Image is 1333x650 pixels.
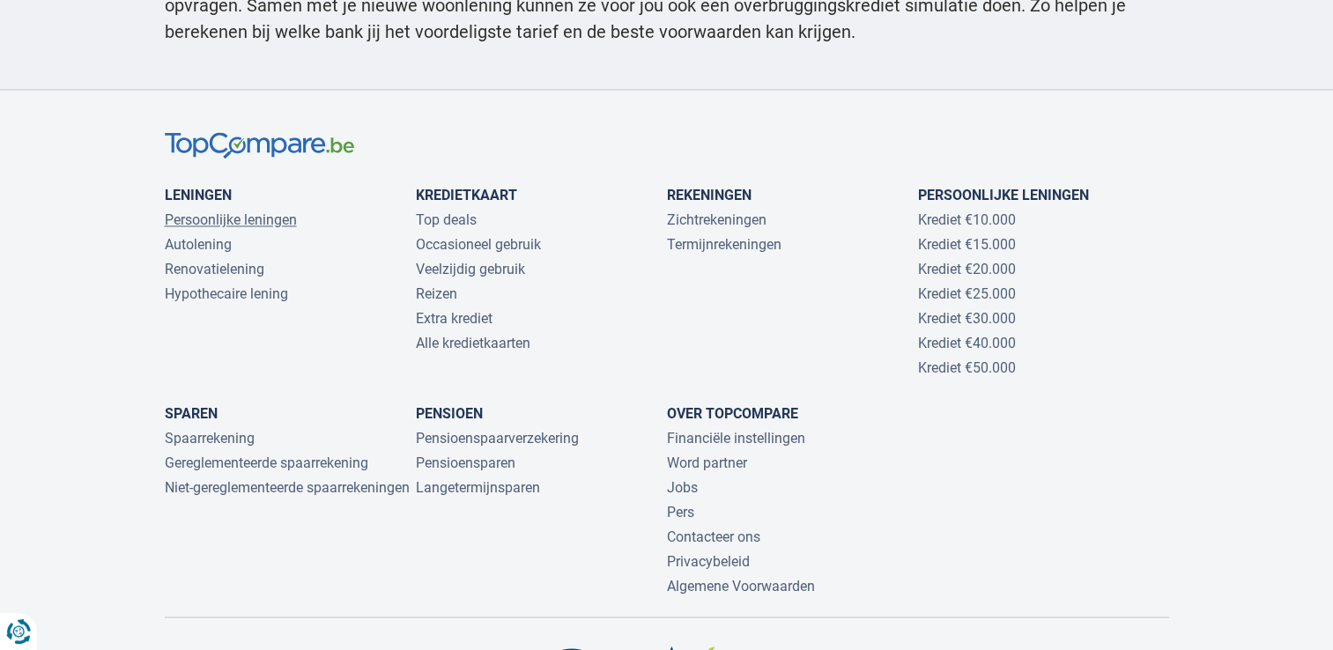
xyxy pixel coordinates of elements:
a: Over TopCompare [667,405,798,422]
img: TopCompare [165,132,354,159]
a: Niet-gereglementeerde spaarrekeningen [165,479,410,496]
a: Spaarrekening [165,430,255,447]
a: Financiële instellingen [667,430,805,447]
a: Persoonlijke leningen [165,211,297,228]
a: Occasioneel gebruik [416,236,541,253]
a: Pensioensparen [416,454,515,471]
a: Krediet €30.000 [918,310,1016,327]
a: Pensioenspaarverzekering [416,430,579,447]
a: Krediet €40.000 [918,335,1016,351]
a: Krediet €10.000 [918,211,1016,228]
a: Rekeningen [667,187,752,203]
a: Sparen [165,405,218,422]
a: Renovatielening [165,261,264,277]
a: Krediet €25.000 [918,285,1016,302]
a: Krediet €50.000 [918,359,1016,376]
a: Autolening [165,236,232,253]
a: Termijnrekeningen [667,236,781,253]
a: Reizen [416,285,457,302]
a: Krediet €20.000 [918,261,1016,277]
a: Persoonlijke leningen [918,187,1089,203]
a: Veelzijdig gebruik [416,261,525,277]
a: Leningen [165,187,232,203]
a: Pensioen [416,405,483,422]
a: Alle kredietkaarten [416,335,530,351]
a: Contacteer ons [667,528,760,545]
a: Privacybeleid [667,553,750,570]
a: Hypothecaire lening [165,285,288,302]
a: Krediet €15.000 [918,236,1016,253]
a: Zichtrekeningen [667,211,766,228]
a: Word partner [667,454,747,471]
a: Kredietkaart [416,187,517,203]
a: Algemene Voorwaarden [667,578,815,595]
a: Gereglementeerde spaarrekening [165,454,368,471]
a: Pers [667,504,694,521]
a: Jobs [667,479,698,496]
a: Top deals [416,211,477,228]
a: Langetermijnsparen [416,479,540,496]
a: Extra krediet [416,310,492,327]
